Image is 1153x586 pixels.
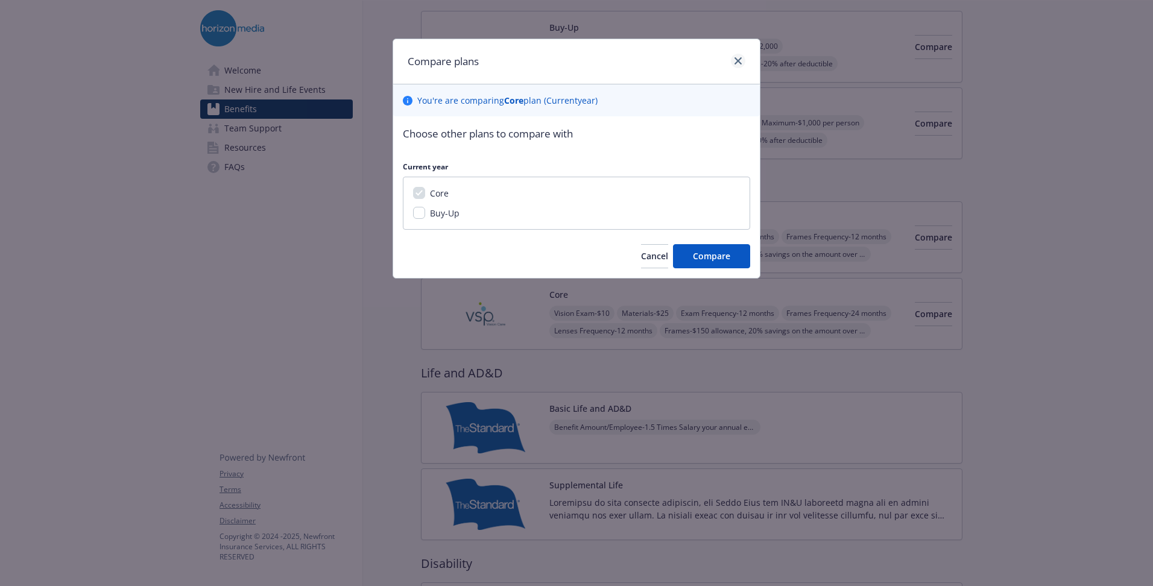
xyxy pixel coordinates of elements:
button: Compare [673,244,750,268]
p: Current year [403,162,750,172]
span: Core [430,187,449,199]
p: Choose other plans to compare with [403,126,750,142]
h1: Compare plans [408,54,479,69]
a: close [731,54,745,68]
span: Buy-Up [430,207,460,219]
p: You ' re are comparing plan ( Current year) [417,94,598,107]
span: Compare [693,250,730,262]
b: Core [504,95,523,106]
button: Cancel [641,244,668,268]
span: Cancel [641,250,668,262]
